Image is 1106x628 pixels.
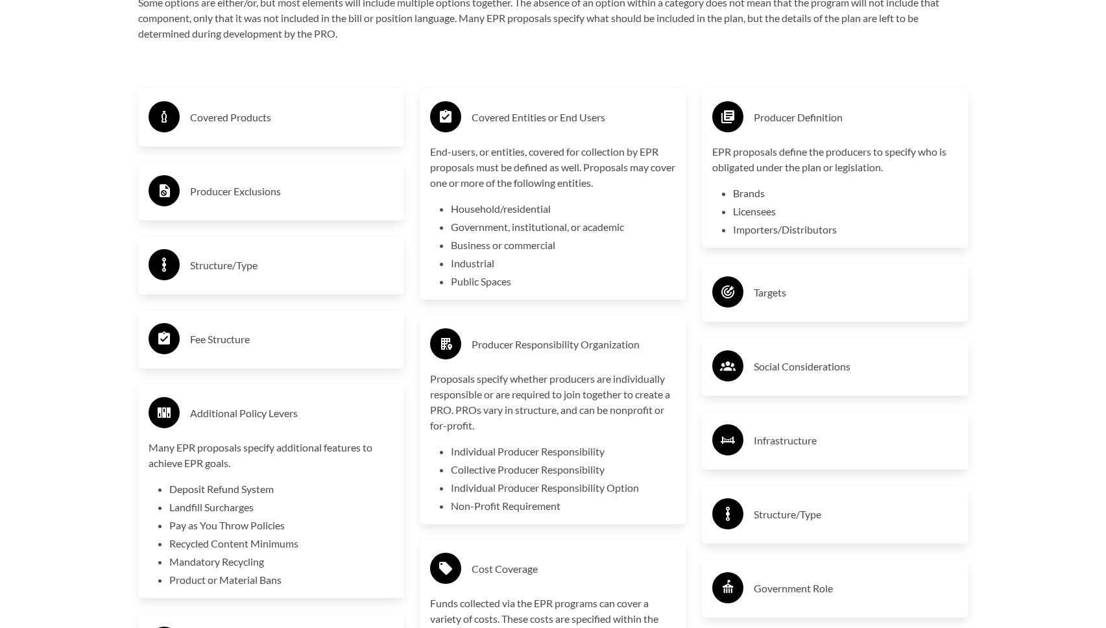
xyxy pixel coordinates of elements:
[754,282,958,303] h3: Targets
[190,107,394,128] h3: Covered Products
[169,554,394,570] li: Mandatory Recycling
[451,237,676,253] li: Business or commercial
[754,356,958,377] h3: Social Considerations
[754,504,958,525] h3: Structure/Type
[451,274,676,289] li: Public Spaces
[451,219,676,235] li: Government, institutional, or academic
[430,371,676,433] p: Proposals specify whether producers are individually responsible or are required to join together...
[169,518,394,533] li: Pay as You Throw Policies
[472,107,676,128] h3: Covered Entities or End Users
[451,256,676,271] li: Industrial
[733,222,958,237] li: Importers/Distributors
[451,498,676,514] li: Non-Profit Requirement
[169,481,394,497] li: Deposit Refund System
[190,255,394,276] h3: Structure/Type
[733,186,958,201] li: Brands
[451,444,676,459] li: Individual Producer Responsibility
[451,201,676,217] li: Household/residential
[190,181,394,202] h3: Producer Exclusions
[754,578,958,599] h3: Government Role
[430,144,676,191] p: End-users, or entities, covered for collection by EPR proposals must be defined as well. Proposal...
[190,329,394,350] h3: Fee Structure
[712,144,958,175] p: EPR proposals define the producers to specify who is obligated under the plan or legislation.
[451,480,676,496] li: Individual Producer Responsibility Option
[190,403,394,424] h3: Additional Policy Levers
[169,500,394,515] li: Landfill Surcharges
[169,536,394,551] li: Recycled Content Minimums
[472,559,676,579] h3: Cost Coverage
[169,572,394,588] li: Product or Material Bans
[754,107,958,128] h3: Producer Definition
[451,462,676,477] li: Collective Producer Responsibility
[733,204,958,219] li: Licensees
[472,334,676,355] h3: Producer Responsibility Organization
[149,440,394,471] p: Many EPR proposals specify additional features to achieve EPR goals.
[754,430,958,451] h3: Infrastructure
